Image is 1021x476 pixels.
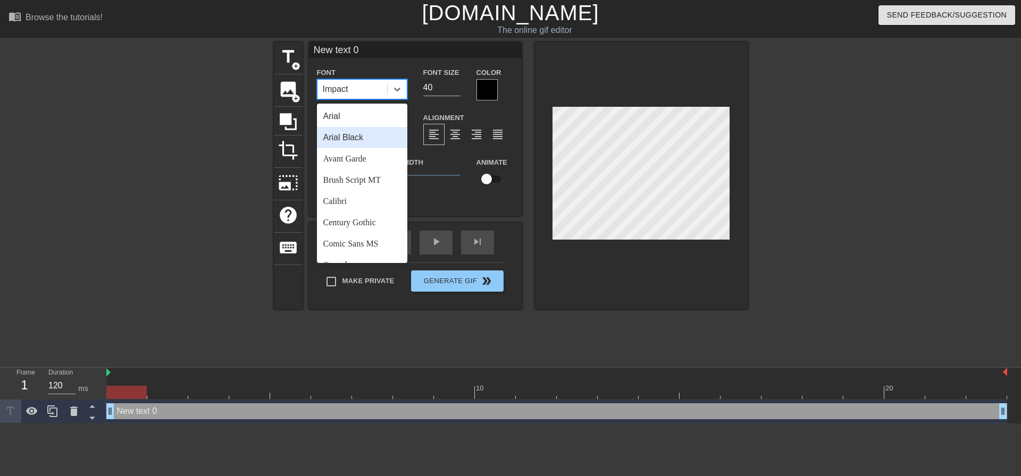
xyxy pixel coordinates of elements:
[105,406,115,416] span: drag_handle
[470,128,483,141] span: format_align_right
[9,10,103,27] a: Browse the tutorials!
[885,383,895,394] div: 20
[342,276,395,286] span: Make Private
[9,10,21,23] span: menu_book
[449,128,462,141] span: format_align_center
[430,235,442,248] span: play_arrow
[317,169,407,191] div: Brush Script MT
[278,79,298,99] span: image
[476,157,507,168] label: Animate
[491,128,504,141] span: format_align_justify
[291,94,300,103] span: add_circle
[411,270,503,292] button: Generate Gif
[317,106,407,127] div: Arial
[16,376,32,395] div: 1
[887,8,1007,22] span: Send Feedback/Suggestion
[78,383,88,394] div: ms
[291,62,300,71] span: add_circle
[26,13,103,22] div: Browse the tutorials!
[476,67,501,78] label: Color
[317,254,407,276] div: Consolas
[422,1,599,24] a: [DOMAIN_NAME]
[278,140,298,160] span: crop
[317,233,407,254] div: Comic Sans MS
[317,127,407,148] div: Arial Black
[48,370,73,376] label: Duration
[278,237,298,258] span: keyboard
[480,275,493,287] span: double_arrow
[428,128,440,141] span: format_align_left
[317,191,407,212] div: Calibri
[317,67,336,78] label: Font
[423,67,459,78] label: Font Size
[9,368,40,398] div: Frame
[323,83,348,96] div: Impact
[317,212,407,233] div: Century Gothic
[878,5,1015,25] button: Send Feedback/Suggestion
[415,275,499,287] span: Generate Gif
[1003,368,1007,376] img: bound-end.png
[317,148,407,169] div: Avant Garde
[278,173,298,193] span: photo_size_select_large
[278,47,298,67] span: title
[278,205,298,225] span: help
[346,24,724,37] div: The online gif editor
[471,235,484,248] span: skip_next
[476,383,486,394] div: 10
[423,113,464,123] label: Alignment
[998,406,1008,416] span: drag_handle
